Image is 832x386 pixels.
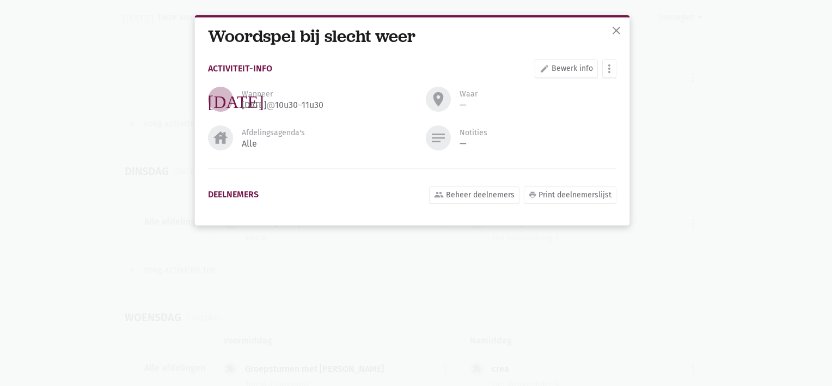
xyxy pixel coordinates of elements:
[535,59,598,78] a: Bewerk info
[430,91,447,108] i: room
[460,128,487,138] div: Notities
[460,138,467,149] div: —
[266,100,275,110] span: @
[208,91,264,108] i: [DATE]
[540,64,549,74] i: edit
[605,20,627,44] button: sluiten
[212,129,229,147] i: house
[208,190,259,198] div: deelnemers
[429,186,519,203] a: Beheer deelnemers
[610,24,623,37] span: close
[460,100,467,111] div: —
[242,138,257,149] div: Alle
[430,129,447,147] i: notes
[242,89,273,100] div: Wanneer
[242,128,305,138] div: Afdelingsagenda's
[434,190,444,200] i: group
[460,89,478,100] div: Waar
[529,191,536,198] i: print
[208,25,415,47] a: Woordspel bij slecht weer
[208,64,272,73] div: Activiteit-info
[298,100,302,110] span: –
[242,100,323,111] div: [DATE] 10u30 11u30
[524,186,616,203] a: Print deelnemerslijst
